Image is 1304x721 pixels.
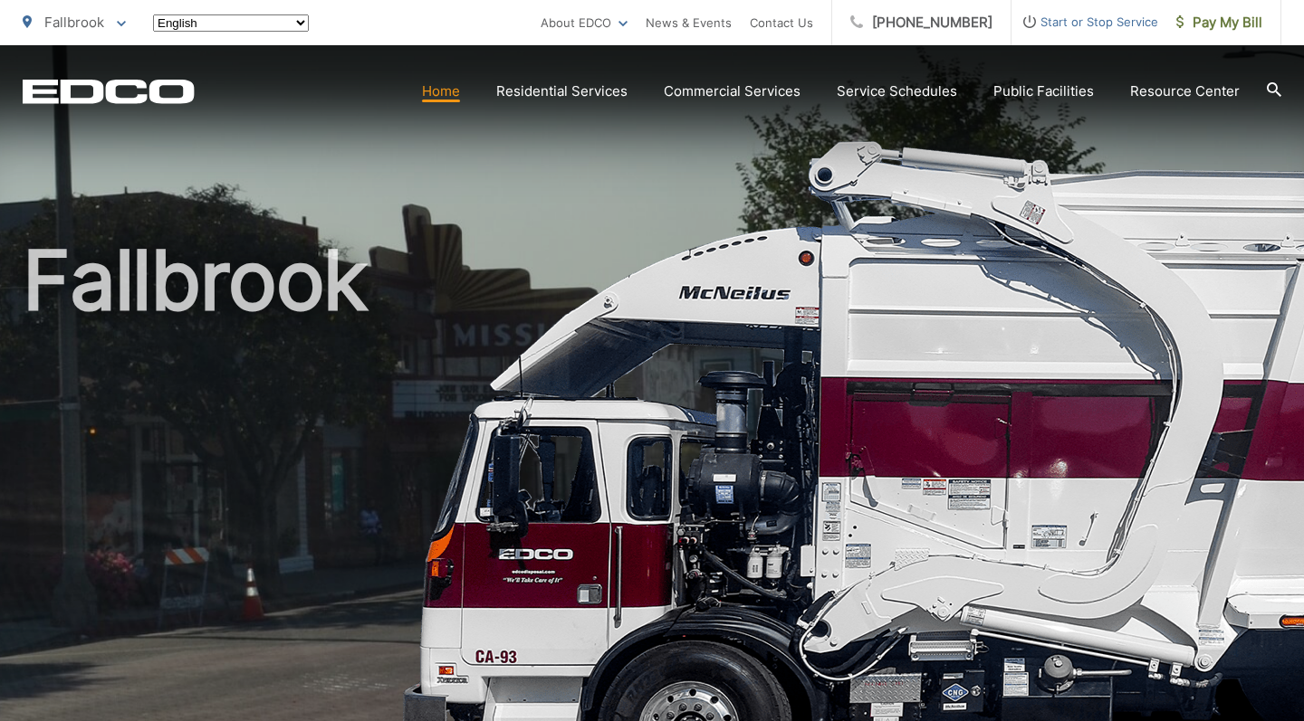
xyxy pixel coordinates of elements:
a: Home [422,81,460,102]
a: Residential Services [496,81,628,102]
span: Fallbrook [44,14,104,31]
select: Select a language [153,14,309,32]
a: Commercial Services [664,81,801,102]
span: Pay My Bill [1176,12,1262,33]
a: Service Schedules [837,81,957,102]
a: Public Facilities [993,81,1094,102]
a: News & Events [646,12,732,33]
a: EDCD logo. Return to the homepage. [23,79,195,104]
a: Contact Us [750,12,813,33]
a: Resource Center [1130,81,1240,102]
a: About EDCO [541,12,628,33]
